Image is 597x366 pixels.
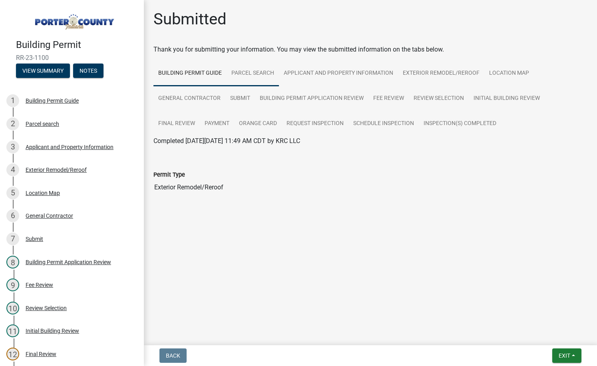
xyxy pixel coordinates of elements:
[225,86,255,111] a: Submit
[6,94,19,107] div: 1
[6,209,19,222] div: 6
[552,348,581,363] button: Exit
[26,328,79,334] div: Initial Building Review
[409,86,469,111] a: Review Selection
[6,324,19,337] div: 11
[6,141,19,153] div: 3
[26,121,59,127] div: Parcel search
[16,8,131,31] img: Porter County, Indiana
[6,233,19,245] div: 7
[6,278,19,291] div: 9
[234,111,282,137] a: Orange Card
[469,86,545,111] a: Initial Building Review
[26,144,113,150] div: Applicant and Property Information
[6,302,19,314] div: 10
[73,68,103,74] wm-modal-confirm: Notes
[16,68,70,74] wm-modal-confirm: Summary
[348,111,419,137] a: Schedule Inspection
[279,61,398,86] a: Applicant and Property Information
[484,61,534,86] a: Location Map
[26,167,87,173] div: Exterior Remodel/Reroof
[559,352,570,359] span: Exit
[153,137,300,145] span: Completed [DATE][DATE] 11:49 AM CDT by KRC LLC
[282,111,348,137] a: Request Inspection
[153,86,225,111] a: General Contractor
[26,190,60,196] div: Location Map
[6,256,19,269] div: 8
[419,111,501,137] a: Inspection(s) Completed
[16,54,128,62] span: RR-23-1100
[153,172,185,178] label: Permit Type
[153,61,227,86] a: Building Permit Guide
[227,61,279,86] a: Parcel search
[16,39,137,51] h4: Building Permit
[26,213,73,219] div: General Contractor
[6,348,19,360] div: 12
[26,282,53,288] div: Fee Review
[26,98,79,103] div: Building Permit Guide
[166,352,180,359] span: Back
[6,163,19,176] div: 4
[6,187,19,199] div: 5
[368,86,409,111] a: Fee Review
[200,111,234,137] a: Payment
[255,86,368,111] a: Building Permit Application Review
[153,45,587,54] div: Thank you for submitting your information. You may view the submitted information on the tabs below.
[398,61,484,86] a: Exterior Remodel/Reroof
[26,259,111,265] div: Building Permit Application Review
[26,236,43,242] div: Submit
[73,64,103,78] button: Notes
[6,117,19,130] div: 2
[26,305,67,311] div: Review Selection
[159,348,187,363] button: Back
[153,10,227,29] h1: Submitted
[16,64,70,78] button: View Summary
[26,351,56,357] div: Final Review
[153,111,200,137] a: Final Review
